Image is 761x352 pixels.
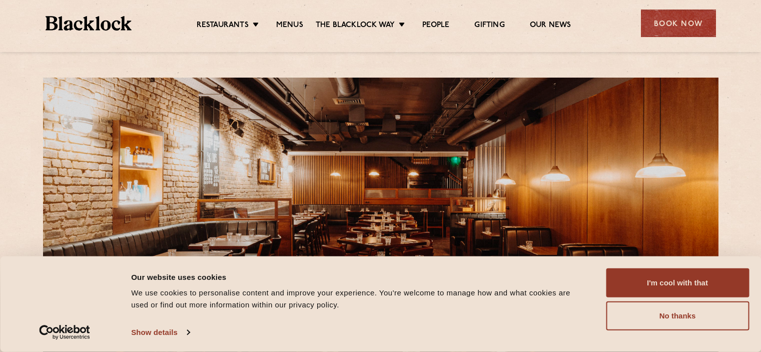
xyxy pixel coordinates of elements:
a: Usercentrics Cookiebot - opens in a new window [21,325,109,340]
a: Menus [276,21,303,32]
a: Gifting [474,21,504,32]
a: Our News [530,21,571,32]
a: Show details [131,325,189,340]
a: Restaurants [197,21,249,32]
button: No thanks [606,301,749,330]
a: People [422,21,449,32]
div: Book Now [641,10,716,37]
a: The Blacklock Way [316,21,395,32]
div: Our website uses cookies [131,271,583,283]
div: We use cookies to personalise content and improve your experience. You're welcome to manage how a... [131,287,583,311]
button: I'm cool with that [606,268,749,297]
img: BL_Textured_Logo-footer-cropped.svg [46,16,132,31]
